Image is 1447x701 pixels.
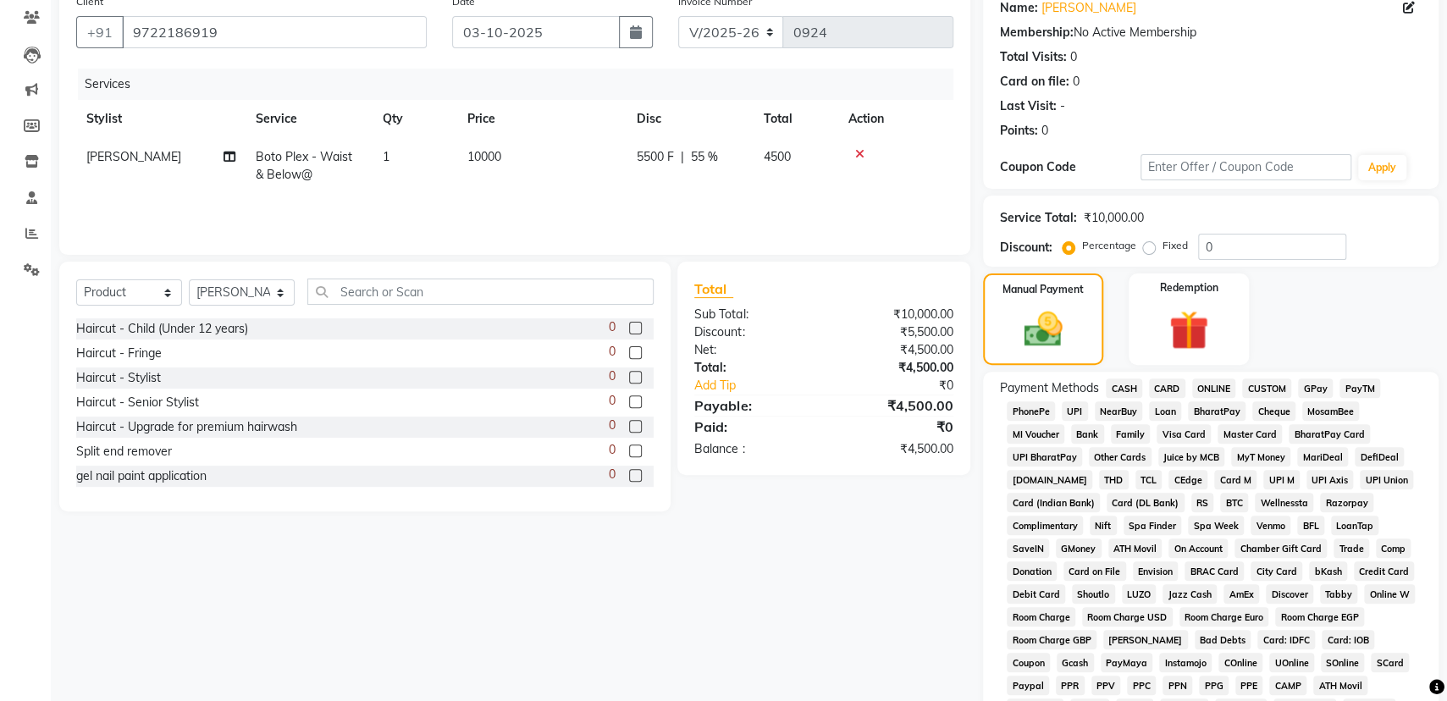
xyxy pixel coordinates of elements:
span: Discover [1266,584,1313,604]
span: THD [1099,470,1129,489]
div: 0 [1073,73,1080,91]
div: ₹4,500.00 [824,395,966,416]
span: Room Charge GBP [1007,630,1096,649]
label: Fixed [1163,238,1188,253]
span: 1 [383,149,389,164]
div: Coupon Code [1000,158,1140,176]
button: +91 [76,16,124,48]
span: PPG [1199,676,1229,695]
span: CUSTOM [1242,378,1291,398]
span: 0 [609,392,616,410]
span: Nift [1090,516,1117,535]
span: Credit Card [1354,561,1415,581]
input: Search by Name/Mobile/Email/Code [122,16,427,48]
span: PayTM [1339,378,1380,398]
span: Juice by MCB [1158,447,1225,466]
span: [PERSON_NAME] [86,149,181,164]
span: Card (DL Bank) [1107,493,1185,512]
div: Card on file: [1000,73,1069,91]
div: Last Visit: [1000,97,1057,115]
span: CAMP [1269,676,1306,695]
div: ₹0 [824,417,966,437]
span: Paypal [1007,676,1049,695]
th: Qty [373,100,457,138]
span: Jazz Cash [1163,584,1217,604]
div: Sub Total: [682,306,824,323]
div: ₹10,000.00 [824,306,966,323]
span: Card (Indian Bank) [1007,493,1100,512]
input: Search or Scan [307,279,654,305]
div: 0 [1070,48,1077,66]
span: PhonePe [1007,401,1055,421]
span: UPI Axis [1306,470,1354,489]
span: Master Card [1218,424,1282,444]
span: DefiDeal [1355,447,1404,466]
span: On Account [1168,538,1228,558]
span: PPR [1056,676,1085,695]
span: Online W [1364,584,1415,604]
span: MariDeal [1297,447,1348,466]
span: [PERSON_NAME] [1103,630,1188,649]
div: ₹4,500.00 [824,440,966,458]
span: NearBuy [1095,401,1143,421]
span: 10000 [467,149,501,164]
span: Comp [1376,538,1411,558]
div: Points: [1000,122,1038,140]
span: Debit Card [1007,584,1065,604]
div: ₹4,500.00 [824,341,966,359]
div: Paid: [682,417,824,437]
span: Visa Card [1157,424,1211,444]
span: | [681,148,684,166]
div: Discount: [1000,239,1052,257]
span: Loan [1149,401,1181,421]
span: ATH Movil [1108,538,1163,558]
span: SCard [1371,653,1409,672]
th: Service [246,100,373,138]
span: Spa Finder [1124,516,1182,535]
span: Razorpay [1320,493,1373,512]
span: 0 [609,318,616,336]
div: Total Visits: [1000,48,1067,66]
div: Haircut - Senior Stylist [76,394,199,411]
span: Trade [1334,538,1369,558]
span: 55 % [691,148,718,166]
span: Payment Methods [1000,379,1099,397]
span: Room Charge Euro [1179,607,1269,626]
span: BharatPay [1188,401,1245,421]
span: GPay [1298,378,1333,398]
div: Haircut - Child (Under 12 years) [76,320,248,338]
span: RS [1191,493,1214,512]
input: Enter Offer / Coupon Code [1140,154,1351,180]
span: CEdge [1168,470,1207,489]
span: Shoutlo [1072,584,1115,604]
span: Spa Week [1188,516,1244,535]
div: Net: [682,341,824,359]
span: Room Charge USD [1082,607,1173,626]
span: 0 [609,441,616,459]
div: gel nail paint application [76,467,207,485]
label: Redemption [1159,280,1218,295]
div: ₹4,500.00 [824,359,966,377]
span: ONLINE [1192,378,1236,398]
span: 0 [609,466,616,483]
span: BFL [1297,516,1324,535]
span: UPI [1062,401,1088,421]
span: Chamber Gift Card [1234,538,1327,558]
img: _cash.svg [1012,307,1074,351]
span: Donation [1007,561,1057,581]
span: PPV [1091,676,1121,695]
div: 0 [1041,122,1048,140]
div: Discount: [682,323,824,341]
span: BharatPay Card [1289,424,1370,444]
span: TCL [1135,470,1163,489]
a: Add Tip [682,377,848,395]
span: PayMaya [1101,653,1153,672]
span: 0 [609,343,616,361]
span: Venmo [1251,516,1290,535]
span: Instamojo [1159,653,1212,672]
span: COnline [1218,653,1262,672]
span: SOnline [1321,653,1365,672]
span: Card: IDFC [1257,630,1315,649]
div: Payable: [682,395,824,416]
span: Total [694,280,733,298]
